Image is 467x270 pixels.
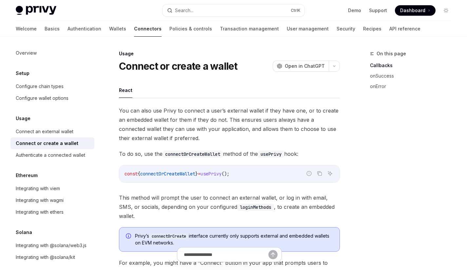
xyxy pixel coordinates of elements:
a: Overview [10,47,94,59]
h5: Usage [16,115,30,122]
span: On this page [377,50,406,58]
div: Integrating with @solana/web3.js [16,242,87,249]
button: Ask AI [326,169,334,178]
a: onError [370,81,457,92]
div: Integrating with @solana/kit [16,253,75,261]
div: Configure wallet options [16,94,68,102]
div: Integrating with viem [16,185,60,192]
button: React [119,82,132,98]
span: Dashboard [400,7,425,14]
button: Copy the contents from the code block [315,169,324,178]
button: Search...CtrlK [163,5,304,16]
a: Security [337,21,355,37]
span: This method will prompt the user to connect an external wallet, or log in with email, SMS, or soc... [119,193,340,221]
code: loginMethods [237,204,274,211]
h5: Solana [16,228,32,236]
span: usePrivy [201,171,222,177]
a: Welcome [16,21,37,37]
span: To do so, use the method of the hook: [119,149,340,158]
img: light logo [16,6,56,15]
span: = [198,171,201,177]
button: Open in ChatGPT [273,61,329,72]
h5: Setup [16,69,29,77]
a: Demo [348,7,361,14]
a: Connect an external wallet [10,126,94,137]
a: Basics [45,21,60,37]
a: Connect or create a wallet [10,137,94,149]
div: Connect or create a wallet [16,139,78,147]
a: Integrating with viem [10,183,94,194]
a: Wallets [109,21,126,37]
a: User management [287,21,329,37]
a: Integrating with wagmi [10,194,94,206]
span: } [195,171,198,177]
a: Transaction management [220,21,279,37]
span: connectOrCreateWallet [140,171,195,177]
span: You can also use Privy to connect a user’s external wallet if they have one, or to create an embe... [119,106,340,143]
div: Usage [119,50,340,57]
h5: Ethereum [16,171,38,179]
a: Integrating with ethers [10,206,94,218]
span: (); [222,171,229,177]
span: Ctrl K [291,8,301,13]
div: Connect an external wallet [16,128,73,135]
a: Integrating with @solana/kit [10,251,94,263]
a: Authentication [68,21,101,37]
a: Support [369,7,387,14]
a: Callbacks [370,60,457,71]
div: Search... [175,7,193,14]
button: Report incorrect code [305,169,313,178]
span: const [125,171,138,177]
svg: Info [126,233,132,240]
span: { [138,171,140,177]
code: connectOrCreate [149,233,189,240]
div: Integrating with ethers [16,208,64,216]
a: API reference [389,21,420,37]
button: Send message [268,250,278,259]
div: Configure chain types [16,82,64,90]
a: Integrating with @solana/web3.js [10,240,94,251]
div: Authenticate a connected wallet [16,151,85,159]
a: Policies & controls [169,21,212,37]
a: onSuccess [370,71,457,81]
span: Privy’s interface currently only supports external and embedded wallets on EVM networks. [135,233,333,246]
code: usePrivy [258,151,284,158]
h1: Connect or create a wallet [119,60,238,72]
a: Configure chain types [10,81,94,92]
a: Connectors [134,21,162,37]
a: Recipes [363,21,381,37]
a: Dashboard [395,5,436,16]
span: Open in ChatGPT [285,63,325,69]
div: Overview [16,49,37,57]
div: Integrating with wagmi [16,196,64,204]
code: connectOrCreateWallet [163,151,223,158]
button: Toggle dark mode [441,5,451,16]
a: Authenticate a connected wallet [10,149,94,161]
a: Configure wallet options [10,92,94,104]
